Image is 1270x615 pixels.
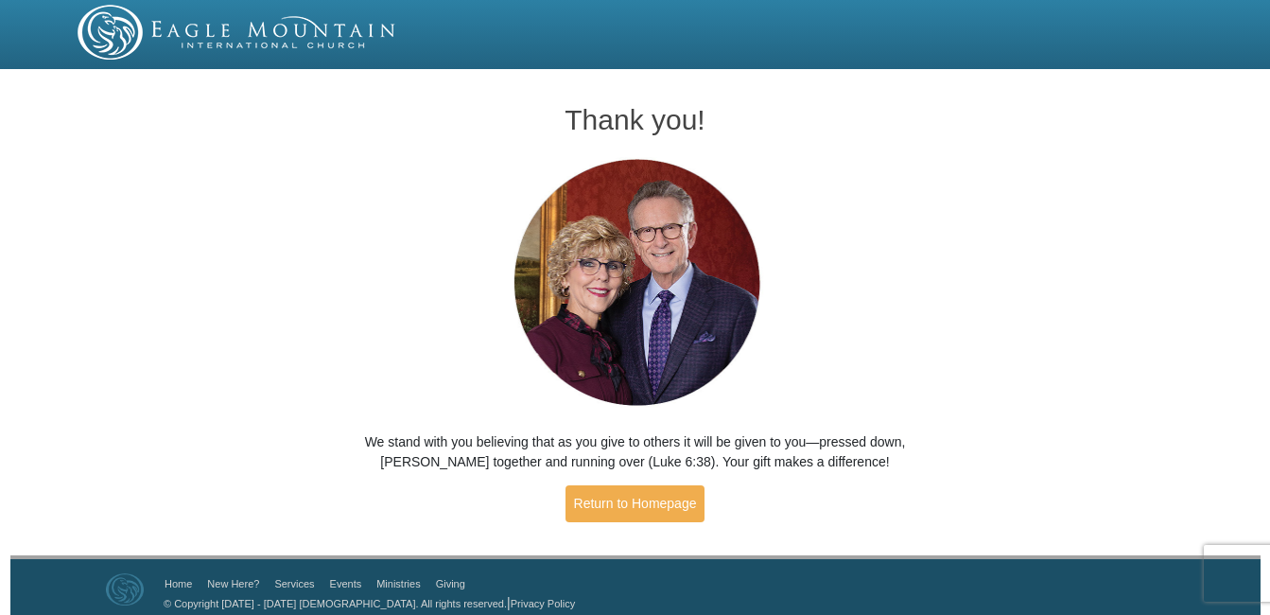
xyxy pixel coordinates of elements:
[207,578,259,589] a: New Here?
[327,432,943,472] p: We stand with you believing that as you give to others it will be given to you—pressed down, [PER...
[376,578,420,589] a: Ministries
[436,578,465,589] a: Giving
[164,598,507,609] a: © Copyright [DATE] - [DATE] [DEMOGRAPHIC_DATA]. All rights reserved.
[78,5,397,60] img: EMIC
[157,593,575,613] p: |
[496,153,774,413] img: Pastors George and Terri Pearsons
[511,598,575,609] a: Privacy Policy
[274,578,314,589] a: Services
[106,573,144,606] img: Eagle Mountain International Church
[565,485,705,522] a: Return to Homepage
[330,578,362,589] a: Events
[327,104,943,135] h1: Thank you!
[165,578,192,589] a: Home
